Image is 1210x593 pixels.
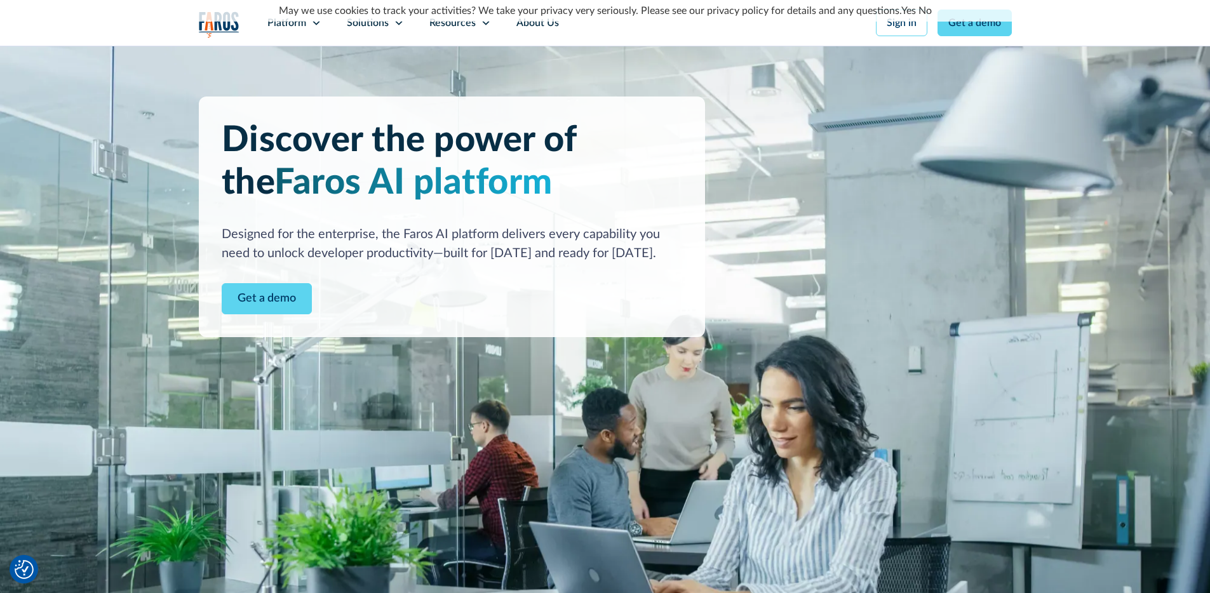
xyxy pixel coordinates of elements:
a: Get a demo [938,10,1012,36]
img: Revisit consent button [15,560,34,579]
img: Logo of the analytics and reporting company Faros. [199,11,239,37]
button: Cookie Settings [15,560,34,579]
a: Contact Modal [222,283,312,314]
div: Resources [429,15,476,30]
a: Yes [901,6,916,16]
div: Solutions [347,15,389,30]
div: Platform [267,15,306,30]
span: Faros AI platform [274,165,553,201]
a: Sign in [876,10,927,36]
a: No [918,6,932,16]
h1: Discover the power of the [222,119,682,204]
a: home [199,11,239,37]
div: Designed for the enterprise, the Faros AI platform delivers every capability you need to unlock d... [222,225,682,263]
